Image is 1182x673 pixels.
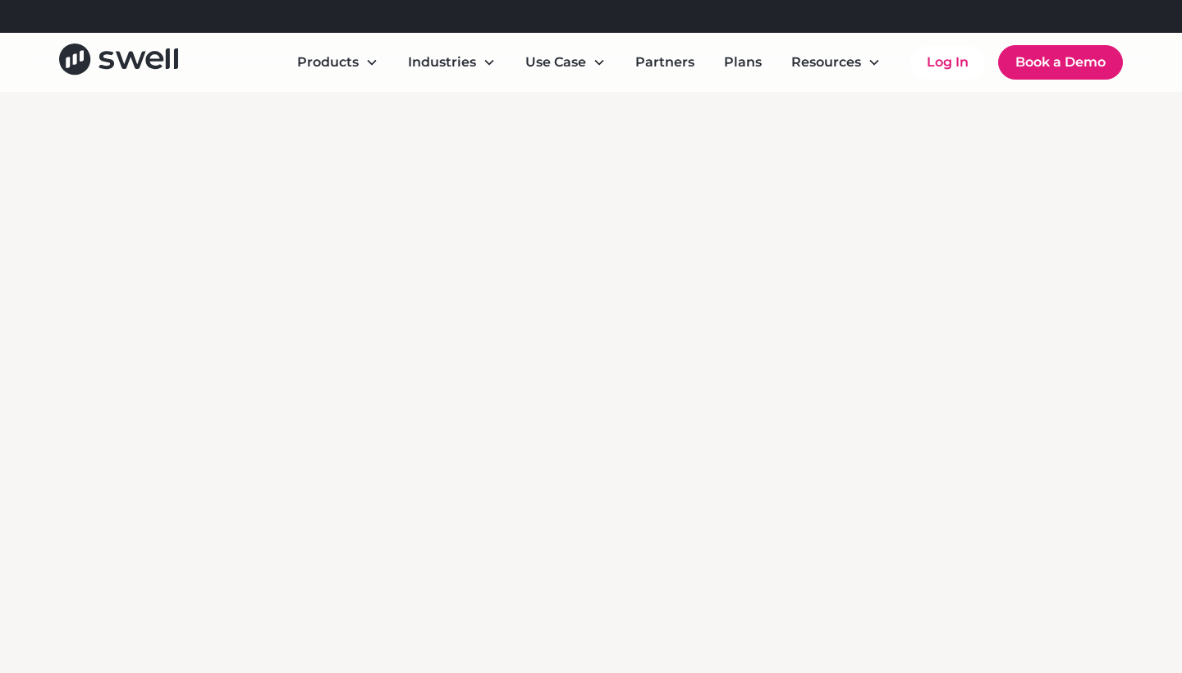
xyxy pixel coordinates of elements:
a: home [59,43,178,80]
div: Use Case [512,46,619,79]
div: Use Case [525,53,586,72]
div: Products [284,46,392,79]
div: Industries [395,46,509,79]
div: Resources [778,46,894,79]
div: Resources [791,53,861,72]
a: Log In [910,46,985,79]
div: Products [297,53,359,72]
a: Plans [711,46,775,79]
a: Partners [622,46,708,79]
div: Industries [408,53,476,72]
a: Book a Demo [998,45,1123,80]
